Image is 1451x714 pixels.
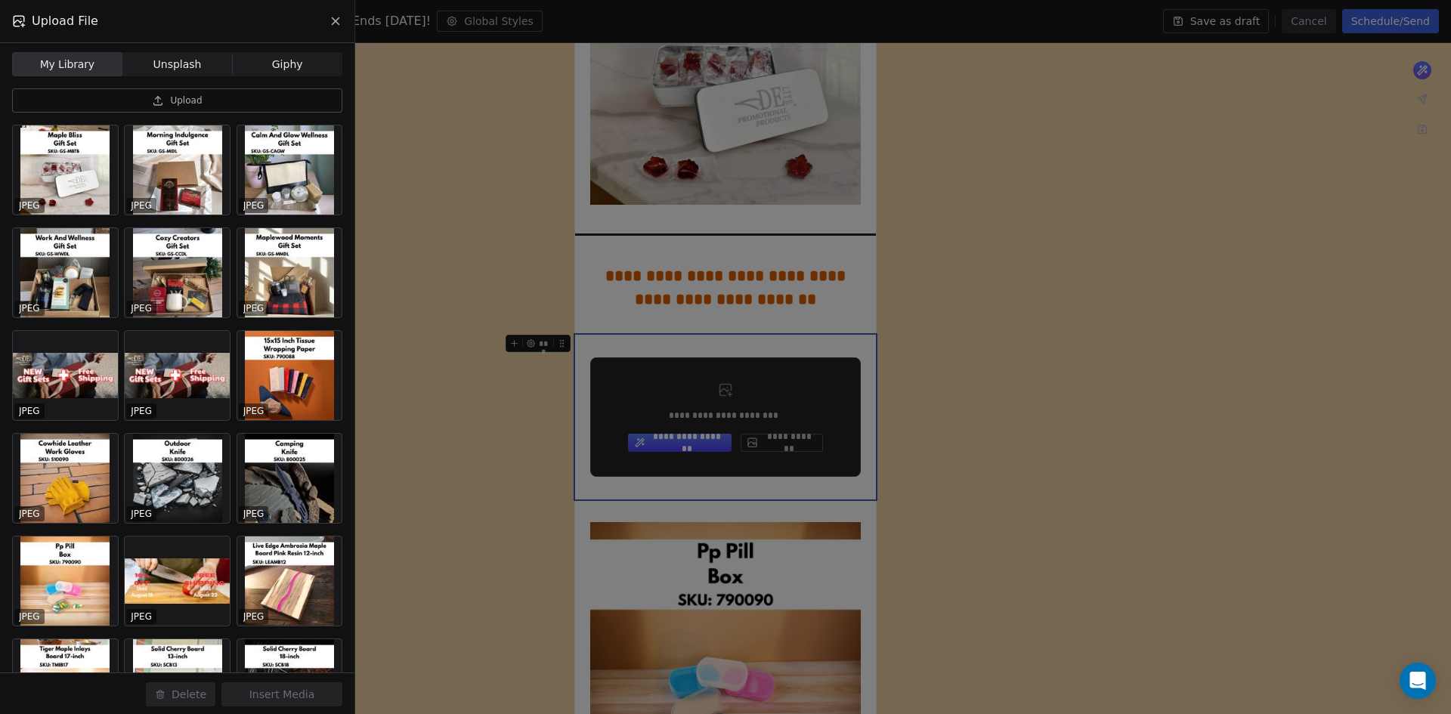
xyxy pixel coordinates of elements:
[19,199,40,212] p: JPEG
[131,508,152,520] p: JPEG
[153,57,202,73] span: Unsplash
[170,94,202,107] span: Upload
[243,405,265,417] p: JPEG
[131,405,152,417] p: JPEG
[19,508,40,520] p: JPEG
[19,610,40,623] p: JPEG
[12,88,342,113] button: Upload
[1400,663,1436,699] div: Open Intercom Messenger
[19,405,40,417] p: JPEG
[243,610,265,623] p: JPEG
[243,199,265,212] p: JPEG
[131,199,152,212] p: JPEG
[146,682,215,706] button: Delete
[221,682,342,706] button: Insert Media
[131,610,152,623] p: JPEG
[19,302,40,314] p: JPEG
[131,302,152,314] p: JPEG
[243,302,265,314] p: JPEG
[243,508,265,520] p: JPEG
[272,57,303,73] span: Giphy
[32,12,98,30] span: Upload File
